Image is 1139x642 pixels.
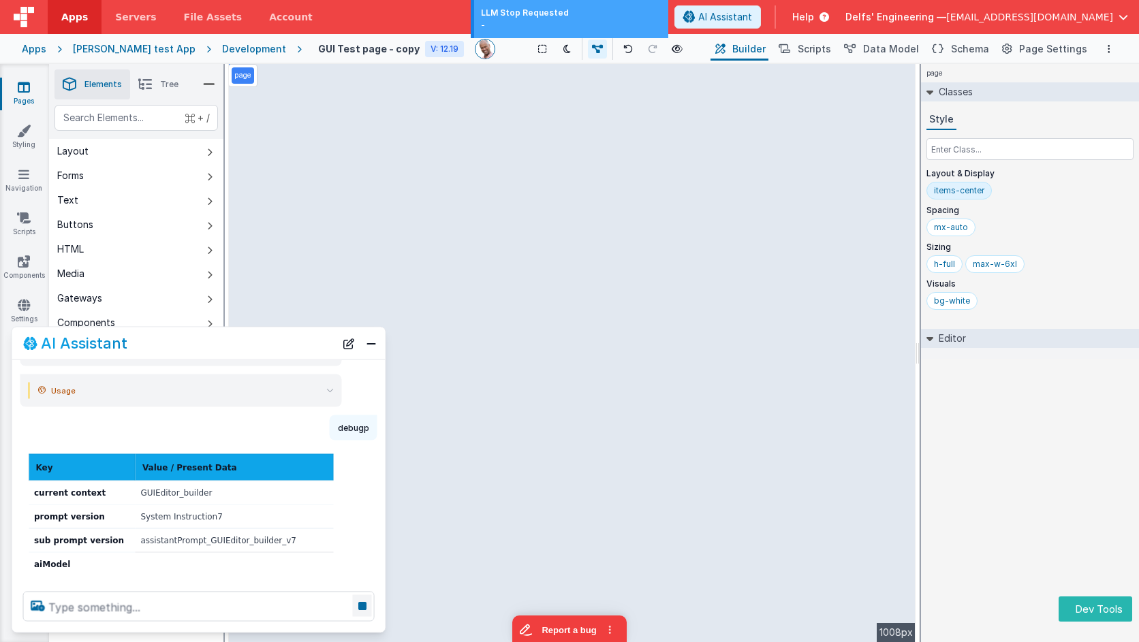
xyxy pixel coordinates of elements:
[951,42,989,56] span: Schema
[51,382,76,398] span: Usage
[54,105,218,131] input: Search Elements...
[49,237,223,261] button: HTML
[933,329,966,348] h2: Editor
[934,222,968,233] div: mx-auto
[926,138,1134,160] input: Enter Class...
[49,163,223,188] button: Forms
[926,168,1134,179] p: Layout & Display
[1059,596,1132,622] button: Dev Tools
[29,454,135,481] th: Key
[926,242,1134,253] p: Sizing
[57,193,78,207] div: Text
[49,139,223,163] button: Layout
[49,261,223,286] button: Media
[926,278,1134,289] p: Visuals
[185,105,210,131] span: + /
[845,10,946,24] span: Delfs' Engineering —
[234,70,251,81] p: page
[338,420,369,434] p: debugp
[425,41,464,57] div: V: 12.19
[22,42,46,56] div: Apps
[927,37,992,61] button: Schema
[934,295,970,306] div: bg-white
[481,7,661,19] div: LLM Stop Requested
[926,110,956,130] button: Style
[84,79,122,90] span: Elements
[318,44,420,54] h4: GUI Test page - copy
[362,334,380,353] button: Close
[184,10,243,24] span: File Assets
[798,42,831,56] span: Scripts
[845,10,1128,24] button: Delfs' Engineering — [EMAIL_ADDRESS][DOMAIN_NAME]
[49,286,223,310] button: Gateways
[839,37,922,61] button: Data Model
[34,487,106,497] strong: current context
[135,528,333,552] td: assistantPrompt_GUIEditor_builder_v7
[57,291,102,305] div: Gateways
[49,310,223,335] button: Components
[339,334,358,353] button: New Chat
[921,64,948,82] h4: page
[229,64,916,642] div: -->
[34,511,105,521] strong: prompt version
[135,481,333,504] td: GUIEditor_builder
[698,10,752,24] span: AI Assistant
[61,10,88,24] span: Apps
[135,504,333,528] td: System Instruction7
[34,559,70,568] strong: aiModel
[926,205,1134,216] p: Spacing
[57,169,84,182] div: Forms
[73,42,196,56] div: [PERSON_NAME] test App
[49,188,223,212] button: Text
[877,623,916,642] div: 1008px
[973,259,1017,270] div: max-w-6xl
[160,79,178,90] span: Tree
[41,335,127,351] h2: AI Assistant
[933,82,973,101] h2: Classes
[792,10,814,24] span: Help
[934,185,984,196] div: items-center
[57,242,84,256] div: HTML
[57,218,93,231] div: Buttons
[34,535,124,545] strong: sub prompt version
[934,259,955,270] div: h-full
[997,37,1090,61] button: Page Settings
[1019,42,1087,56] span: Page Settings
[57,144,89,158] div: Layout
[674,5,761,29] button: AI Assistant
[481,19,661,31] div: -
[135,454,333,481] th: Value / Present Data
[57,267,84,280] div: Media
[115,10,156,24] span: Servers
[1101,41,1117,57] button: Options
[475,39,495,59] img: 11ac31fe5dc3d0eff3fbbbf7b26fa6e1
[49,212,223,237] button: Buttons
[732,42,766,56] span: Builder
[946,10,1113,24] span: [EMAIL_ADDRESS][DOMAIN_NAME]
[57,316,115,330] div: Components
[774,37,834,61] button: Scripts
[863,42,919,56] span: Data Model
[222,42,286,56] div: Development
[38,382,334,398] summary: Usage
[711,37,768,61] button: Builder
